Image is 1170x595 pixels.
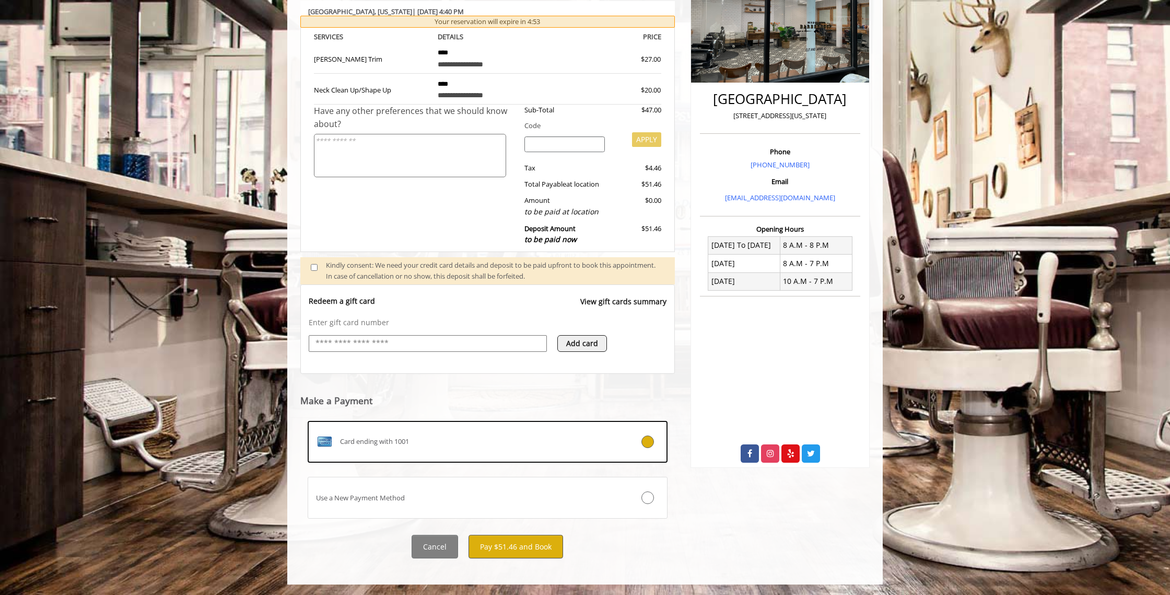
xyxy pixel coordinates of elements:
[308,477,668,519] label: Use a New Payment Method
[708,255,780,272] td: [DATE]
[375,7,412,16] span: , [US_STATE]
[308,7,464,16] b: [GEOGRAPHIC_DATA] | [DATE] 4:40 PM
[703,91,858,107] h2: [GEOGRAPHIC_DATA]
[703,178,858,185] h3: Email
[780,255,852,272] td: 8 A.M - 7 P.M
[613,195,661,218] div: $0.00
[703,110,858,121] p: [STREET_ADDRESS][US_STATE]
[725,193,835,202] a: [EMAIL_ADDRESS][DOMAIN_NAME]
[517,105,613,116] div: Sub-Total
[300,396,372,406] label: Make a Payment
[314,42,430,73] td: [PERSON_NAME] Trim
[751,160,810,169] a: [PHONE_NUMBER]
[613,223,661,246] div: $51.46
[780,236,852,254] td: 8 A.M - 8 P.M
[517,163,613,174] div: Tax
[545,31,661,43] th: PRICE
[469,535,563,558] button: Pay $51.46 and Book
[316,433,333,450] img: AMEX
[524,224,577,245] b: Deposit Amount
[603,85,661,96] div: $20.00
[309,296,375,306] p: Redeem a gift card
[603,54,661,65] div: $27.00
[309,317,666,328] p: Enter gift card number
[524,206,605,218] div: to be paid at location
[340,436,409,447] span: Card ending with 1001
[613,179,661,190] div: $51.46
[613,105,661,116] div: $47.00
[326,260,664,282] div: Kindly consent: We need your credit card details and deposit to be paid upfront to book this appo...
[708,236,780,254] td: [DATE] To [DATE]
[703,148,858,155] h3: Phone
[308,493,607,504] div: Use a New Payment Method
[340,32,343,41] span: S
[314,31,430,43] th: SERVICE
[517,179,613,190] div: Total Payable
[524,234,577,244] span: to be paid now
[632,132,661,147] button: APPLY
[708,272,780,290] td: [DATE]
[613,163,661,174] div: $4.46
[580,296,666,317] a: View gift cards summary
[412,535,458,558] button: Cancel
[430,31,546,43] th: DETAILS
[314,105,517,131] div: Have any other preferences that we should know about?
[517,120,661,131] div: Code
[517,195,613,218] div: Amount
[314,73,430,104] td: Neck Clean Up/Shape Up
[566,179,599,189] span: at location
[780,272,852,290] td: 10 A.M - 7 P.M
[557,335,607,352] button: Add card
[300,16,675,28] div: Your reservation will expire in 4:53
[700,225,860,233] h3: Opening Hours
